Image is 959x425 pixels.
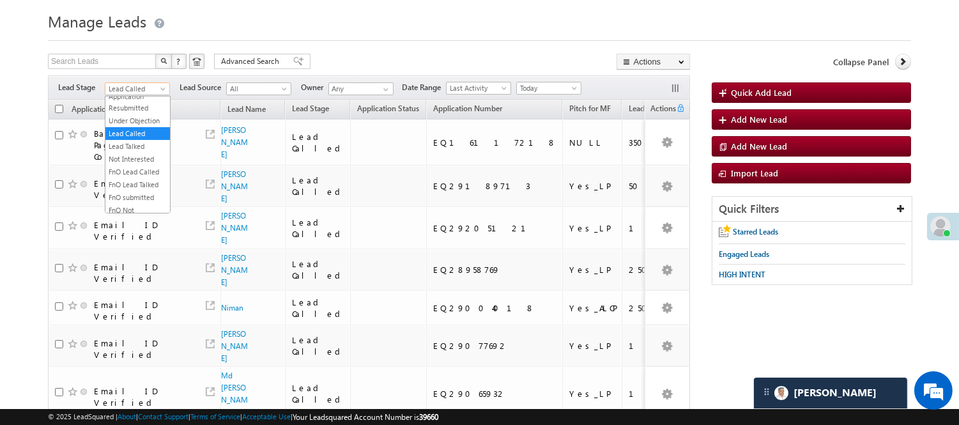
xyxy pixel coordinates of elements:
[105,153,170,165] a: Not Interested
[66,67,215,84] div: Chat with us now
[94,178,190,201] div: Email ID Verified
[48,411,438,423] span: © 2025 LeadSquared | | | | |
[221,253,248,287] a: [PERSON_NAME]
[629,388,676,399] div: 150
[433,137,556,148] div: EQ16117218
[569,340,616,352] div: Yes_LP
[351,102,426,118] a: Application Status
[433,388,556,399] div: EQ29065932
[293,412,438,422] span: Your Leadsquared Account Number is
[105,82,170,95] a: Lead Called
[645,102,676,118] span: Actions
[221,303,243,313] a: Niman
[221,169,248,203] a: [PERSON_NAME]
[105,179,170,190] a: FnO Lead Talked
[226,82,291,95] a: All
[292,382,345,405] div: Lead Called
[569,388,616,399] div: Yes_LP
[48,11,146,31] span: Manage Leads
[105,166,170,178] a: FnO Lead Called
[733,227,778,236] span: Starred Leads
[753,377,908,409] div: carter-dragCarter[PERSON_NAME]
[105,96,171,213] ul: Lead Called
[72,104,151,114] span: Application Status New
[55,105,63,113] input: Check all records
[629,264,676,275] div: 250
[94,299,190,322] div: Email ID Verified
[517,82,578,94] span: Today
[65,102,169,118] a: Application Status New (sorted ascending)
[160,58,167,64] img: Search
[292,131,345,154] div: Lead Called
[433,264,556,275] div: EQ28958769
[105,91,170,114] a: Application Resubmitted
[94,128,190,162] div: BankDetails Page Completed
[731,167,778,178] span: Import Lead
[180,82,226,93] span: Lead Source
[94,219,190,242] div: Email ID Verified
[569,180,616,192] div: Yes_LP
[292,104,329,113] span: Lead Stage
[617,54,690,70] button: Actions
[210,6,240,37] div: Minimize live chat window
[563,102,617,118] a: Pitch for MF
[190,412,240,421] a: Terms of Service
[105,141,170,152] a: Lead Talked
[17,118,233,321] textarea: Type your message and hit 'Enter'
[94,385,190,408] div: Email ID Verified
[731,114,787,125] span: Add New Lead
[447,82,507,94] span: Last Activity
[446,82,511,95] a: Last Activity
[622,102,672,118] a: Lead Score
[105,192,170,203] a: FnO submitted
[221,329,248,363] a: [PERSON_NAME]
[22,67,54,84] img: d_60004797649_company_0_60004797649
[227,83,288,95] span: All
[94,337,190,360] div: Email ID Verified
[221,56,283,67] span: Advanced Search
[221,371,248,417] a: Md [PERSON_NAME]
[433,104,502,113] span: Application Number
[419,412,438,422] span: 39660
[719,270,765,279] span: HIGH INTENT
[433,222,556,234] div: EQ29205121
[328,82,394,95] input: Type to Search
[221,102,272,119] a: Lead Name
[433,180,556,192] div: EQ29189713
[629,137,676,148] div: 350
[569,302,616,314] div: Yes_ALCP
[292,297,345,320] div: Lead Called
[118,412,136,421] a: About
[731,87,792,98] span: Quick Add Lead
[105,83,166,95] span: Lead Called
[433,340,556,352] div: EQ29077692
[94,261,190,284] div: Email ID Verified
[516,82,581,95] a: Today
[292,217,345,240] div: Lead Called
[433,302,556,314] div: EQ29004018
[794,387,877,399] span: Carter
[762,387,772,397] img: carter-drag
[427,102,509,118] a: Application Number
[292,258,345,281] div: Lead Called
[833,56,889,68] span: Collapse Panel
[105,115,170,127] a: Under Objection
[569,104,611,113] span: Pitch for MF
[301,82,328,93] span: Owner
[719,249,769,259] span: Engaged Leads
[357,104,419,113] span: Application Status
[402,82,446,93] span: Date Range
[629,222,676,234] div: 100
[569,264,616,275] div: Yes_LP
[731,141,787,151] span: Add New Lead
[569,222,616,234] div: Yes_LP
[629,104,666,113] span: Lead Score
[376,83,392,96] a: Show All Items
[712,197,912,222] div: Quick Filters
[292,334,345,357] div: Lead Called
[629,180,676,192] div: 50
[105,205,170,228] a: FnO Not Interested
[569,137,616,148] div: NULL
[174,331,232,348] em: Start Chat
[105,128,170,139] a: Lead Called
